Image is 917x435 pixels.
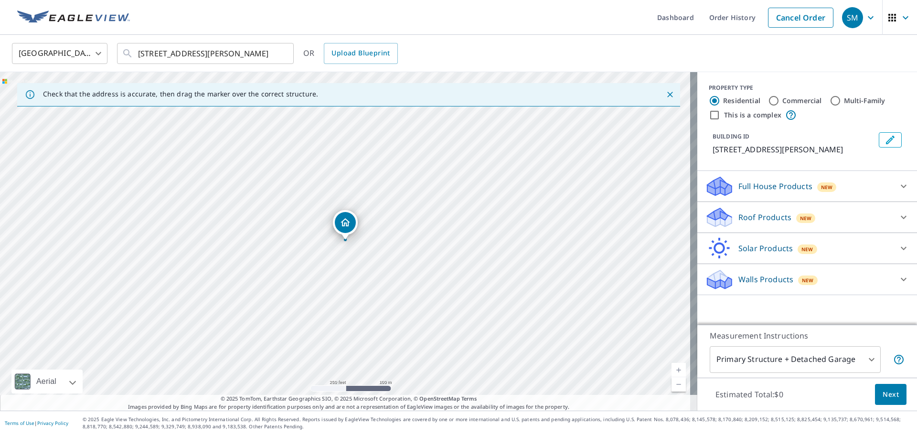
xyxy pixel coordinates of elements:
[738,180,812,192] p: Full House Products
[738,212,791,223] p: Roof Products
[303,43,398,64] div: OR
[33,370,59,393] div: Aerial
[879,132,902,148] button: Edit building 1
[138,40,274,67] input: Search by address or latitude-longitude
[782,96,822,106] label: Commercial
[875,384,906,405] button: Next
[12,40,107,67] div: [GEOGRAPHIC_DATA]
[672,363,686,377] a: Current Level 17, Zoom In
[842,7,863,28] div: SM
[802,276,814,284] span: New
[709,84,906,92] div: PROPERTY TYPE
[461,395,477,402] a: Terms
[664,88,676,101] button: Close
[705,237,909,260] div: Solar ProductsNew
[883,389,899,401] span: Next
[11,370,83,393] div: Aerial
[710,346,881,373] div: Primary Structure + Detached Garage
[724,110,781,120] label: This is a complex
[17,11,130,25] img: EV Logo
[324,43,397,64] a: Upload Blueprint
[705,268,909,291] div: Walls ProductsNew
[844,96,885,106] label: Multi-Family
[331,47,390,59] span: Upload Blueprint
[800,214,812,222] span: New
[705,206,909,229] div: Roof ProductsNew
[37,420,68,426] a: Privacy Policy
[83,416,912,430] p: © 2025 Eagle View Technologies, Inc. and Pictometry International Corp. All Rights Reserved. Repo...
[710,330,905,341] p: Measurement Instructions
[738,243,793,254] p: Solar Products
[801,245,813,253] span: New
[419,395,459,402] a: OpenStreetMap
[738,274,793,285] p: Walls Products
[723,96,760,106] label: Residential
[5,420,34,426] a: Terms of Use
[713,132,749,140] p: BUILDING ID
[821,183,833,191] span: New
[5,420,68,426] p: |
[705,175,909,198] div: Full House ProductsNew
[43,90,318,98] p: Check that the address is accurate, then drag the marker over the correct structure.
[672,377,686,392] a: Current Level 17, Zoom Out
[708,384,791,405] p: Estimated Total: $0
[221,395,477,403] span: © 2025 TomTom, Earthstar Geographics SIO, © 2025 Microsoft Corporation, ©
[893,354,905,365] span: Your report will include the primary structure and a detached garage if one exists.
[768,8,833,28] a: Cancel Order
[713,144,875,155] p: [STREET_ADDRESS][PERSON_NAME]
[333,210,358,240] div: Dropped pin, building 1, Residential property, 5850 N Daughtery Rd Lakeland, FL 33809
